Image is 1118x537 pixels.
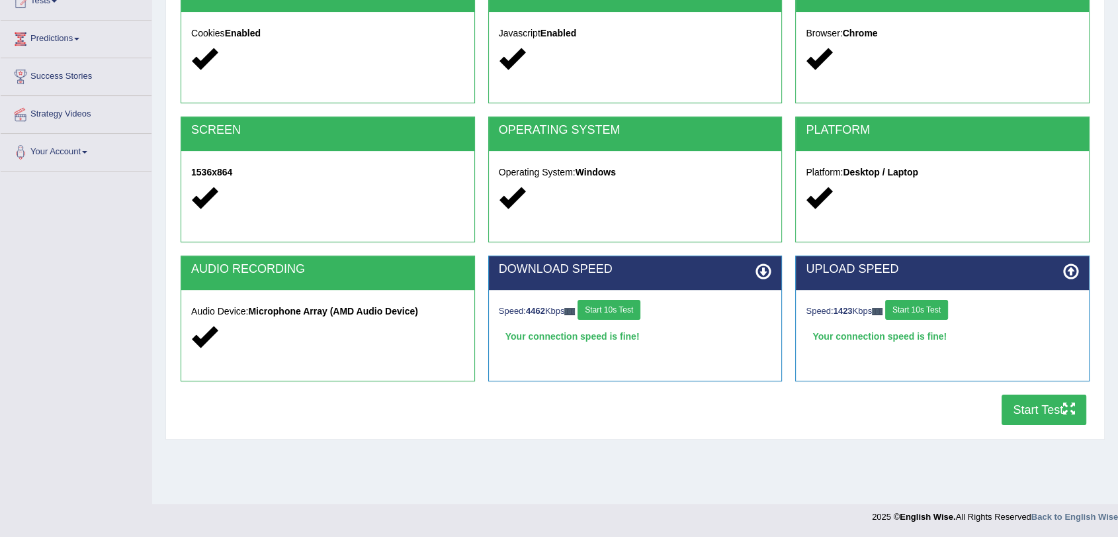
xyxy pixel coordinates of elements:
[806,124,1079,137] h2: PLATFORM
[1031,512,1118,522] a: Back to English Wise
[191,124,464,137] h2: SCREEN
[834,306,853,316] strong: 1423
[806,326,1079,346] div: Your connection speed is fine!
[191,307,464,317] h5: Audio Device:
[806,263,1079,276] h2: UPLOAD SPEED
[885,300,948,320] button: Start 10s Test
[843,28,878,38] strong: Chrome
[225,28,261,38] strong: Enabled
[806,28,1079,38] h5: Browser:
[1,96,151,129] a: Strategy Videos
[900,512,955,522] strong: English Wise.
[872,308,882,315] img: ajax-loader-fb-connection.gif
[499,28,772,38] h5: Javascript
[843,167,918,177] strong: Desktop / Laptop
[526,306,545,316] strong: 4462
[806,300,1079,323] div: Speed: Kbps
[499,263,772,276] h2: DOWNLOAD SPEED
[1,21,151,54] a: Predictions
[564,308,575,315] img: ajax-loader-fb-connection.gif
[499,326,772,346] div: Your connection speed is fine!
[499,124,772,137] h2: OPERATING SYSTEM
[191,263,464,276] h2: AUDIO RECORDING
[248,306,417,317] strong: Microphone Array (AMD Audio Device)
[191,28,464,38] h5: Cookies
[1,58,151,91] a: Success Stories
[576,167,616,177] strong: Windows
[499,300,772,323] div: Speed: Kbps
[578,300,640,320] button: Start 10s Test
[1002,395,1086,425] button: Start Test
[191,167,232,177] strong: 1536x864
[1,134,151,167] a: Your Account
[499,168,772,177] h5: Operating System:
[540,28,576,38] strong: Enabled
[806,168,1079,177] h5: Platform:
[872,504,1118,523] div: 2025 © All Rights Reserved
